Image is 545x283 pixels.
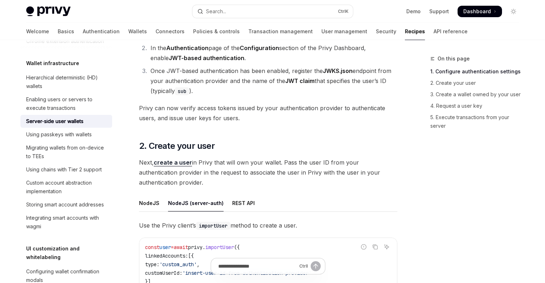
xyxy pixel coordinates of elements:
[154,159,192,166] a: create a user
[156,23,185,40] a: Connectors
[20,211,112,233] a: Integrating smart accounts with wagmi
[26,214,108,231] div: Integrating smart accounts with wagmi
[20,93,112,114] a: Enabling users or servers to execute transactions
[20,115,112,128] a: Server-side user wallets
[434,23,468,40] a: API reference
[370,242,380,252] button: Copy the contents from the code block
[192,5,353,18] button: Open search
[20,71,112,93] a: Hierarchical deterministic (HD) wallets
[463,8,491,15] span: Dashboard
[20,176,112,198] a: Custom account abstraction implementation
[139,103,397,123] span: Privy can now verify access tokens issued by your authentication provider to authenticate users, ...
[240,44,279,52] strong: Configuration
[26,143,108,161] div: Migrating wallets from on-device to TEEs
[166,44,209,52] strong: Authentication
[206,7,226,16] div: Search...
[128,23,147,40] a: Wallets
[26,130,92,139] div: Using passkeys with wallets
[188,253,194,259] span: [{
[188,244,202,250] span: privy
[508,6,519,17] button: Toggle dark mode
[139,140,215,152] span: 2. Create your user
[321,23,367,40] a: User management
[168,195,224,211] div: NodeJS (server-auth)
[311,261,321,271] button: Send message
[26,73,108,91] div: Hierarchical deterministic (HD) wallets
[20,141,112,163] a: Migrating wallets from on-device to TEEs
[145,244,159,250] span: const
[376,23,396,40] a: Security
[430,77,525,89] a: 2. Create your user
[148,43,397,63] li: In the page of the section of the Privy Dashboard, enable .
[359,242,368,252] button: Report incorrect code
[430,112,525,132] a: 5. Execute transactions from your server
[205,244,234,250] span: importUser
[430,66,525,77] a: 1. Configure authentication settings
[405,23,425,40] a: Recipes
[171,244,174,250] span: =
[20,163,112,176] a: Using chains with Tier 2 support
[139,220,397,230] span: Use the Privy client’s method to create a user.
[430,100,525,112] a: 4. Request a user key
[248,23,313,40] a: Transaction management
[139,157,397,187] span: Next, in Privy that will own your wallet. Pass the user ID from your authentication provider in t...
[26,117,83,126] div: Server-side user wallets
[382,242,391,252] button: Ask AI
[234,244,240,250] span: ({
[218,258,296,274] input: Ask a question...
[202,244,205,250] span: .
[323,67,353,74] strong: JWKS.json
[193,23,240,40] a: Policies & controls
[26,179,108,196] div: Custom account abstraction implementation
[285,77,315,84] strong: JWT claim
[20,128,112,141] a: Using passkeys with wallets
[175,87,189,95] code: sub
[232,195,255,211] div: REST API
[145,253,188,259] span: linkedAccounts:
[148,66,397,96] li: Once JWT-based authentication has been enabled, register the endpoint from your authentication pr...
[26,6,71,16] img: light logo
[83,23,120,40] a: Authentication
[58,23,74,40] a: Basics
[169,54,244,62] strong: JWT-based authentication
[26,244,112,262] h5: UI customization and whitelabeling
[458,6,502,17] a: Dashboard
[159,244,171,250] span: user
[430,89,525,100] a: 3. Create a wallet owned by your user
[20,198,112,211] a: Storing smart account addresses
[26,200,104,209] div: Storing smart account addresses
[26,59,79,68] h5: Wallet infrastructure
[196,222,230,230] code: importUser
[429,8,449,15] a: Support
[139,195,159,211] div: NodeJS
[174,244,188,250] span: await
[338,9,349,14] span: Ctrl K
[438,54,470,63] span: On this page
[406,8,421,15] a: Demo
[26,165,102,174] div: Using chains with Tier 2 support
[26,23,49,40] a: Welcome
[26,95,108,112] div: Enabling users or servers to execute transactions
